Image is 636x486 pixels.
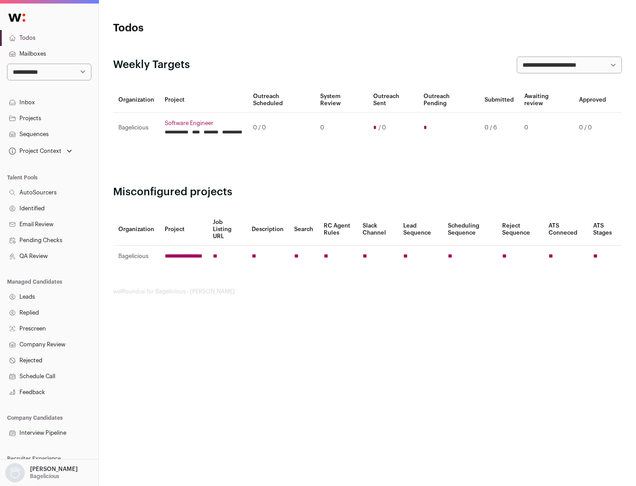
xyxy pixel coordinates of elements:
[4,9,30,27] img: Wellfound
[30,473,59,480] p: Bagelicious
[315,87,367,113] th: System Review
[113,246,159,267] td: Bagelicious
[418,87,479,113] th: Outreach Pending
[574,87,611,113] th: Approved
[443,213,497,246] th: Scheduling Sequence
[315,113,367,143] td: 0
[379,124,386,131] span: / 0
[246,213,289,246] th: Description
[208,213,246,246] th: Job Listing URL
[368,87,419,113] th: Outreach Sent
[519,113,574,143] td: 0
[289,213,318,246] th: Search
[357,213,398,246] th: Slack Channel
[479,87,519,113] th: Submitted
[5,463,25,482] img: nopic.png
[479,113,519,143] td: 0 / 6
[165,120,242,127] a: Software Engineer
[7,148,61,155] div: Project Context
[113,288,622,295] footer: wellfound:ai for Bagelicious - [PERSON_NAME]
[519,87,574,113] th: Awaiting review
[543,213,587,246] th: ATS Conneced
[30,466,78,473] p: [PERSON_NAME]
[4,463,79,482] button: Open dropdown
[113,113,159,143] td: Bagelicious
[398,213,443,246] th: Lead Sequence
[588,213,622,246] th: ATS Stages
[497,213,544,246] th: Reject Sequence
[318,213,357,246] th: RC Agent Rules
[159,87,248,113] th: Project
[113,87,159,113] th: Organization
[248,87,315,113] th: Outreach Scheduled
[7,145,74,157] button: Open dropdown
[113,185,622,199] h2: Misconfigured projects
[574,113,611,143] td: 0 / 0
[113,58,190,72] h2: Weekly Targets
[113,21,283,35] h1: Todos
[159,213,208,246] th: Project
[248,113,315,143] td: 0 / 0
[113,213,159,246] th: Organization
